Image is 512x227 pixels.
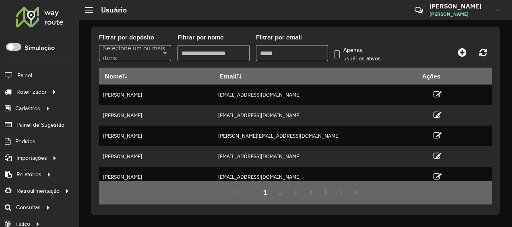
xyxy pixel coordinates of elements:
button: 4 [303,185,318,200]
span: Painel de Sugestão [17,121,64,129]
td: [PERSON_NAME] [99,167,214,187]
span: Relatórios [17,170,41,179]
label: Filtrar por depósito [99,33,154,42]
h3: [PERSON_NAME] [429,2,490,10]
button: 2 [273,185,288,200]
a: Editar [434,130,442,141]
button: Last Page [349,185,364,200]
span: Importações [17,154,47,162]
button: 3 [288,185,303,200]
a: Editar [434,151,442,161]
span: Painel [17,71,32,80]
a: Editar [434,89,442,100]
button: 5 [318,185,334,200]
span: Consultas [16,203,41,212]
span: Roteirizador [17,88,47,96]
td: [PERSON_NAME] [99,85,214,105]
span: Pedidos [15,137,35,146]
td: [EMAIL_ADDRESS][DOMAIN_NAME] [214,146,417,167]
th: Email [214,68,417,85]
label: Filtrar por email [256,33,302,42]
td: [EMAIL_ADDRESS][DOMAIN_NAME] [214,167,417,187]
a: Editar [434,171,442,182]
button: 1 [258,185,273,200]
a: Editar [434,109,442,120]
td: [EMAIL_ADDRESS][DOMAIN_NAME] [214,85,417,105]
td: [PERSON_NAME] [99,126,214,146]
label: Simulação [25,43,55,53]
td: [PERSON_NAME] [99,146,214,167]
label: Filtrar por nome [178,33,224,42]
span: Cadastros [15,104,40,113]
td: [EMAIL_ADDRESS][DOMAIN_NAME] [214,105,417,126]
td: [PERSON_NAME][EMAIL_ADDRESS][DOMAIN_NAME] [214,126,417,146]
label: Apenas usuários ativos [334,46,382,63]
span: Retroalimentação [17,187,60,195]
button: Next Page [333,185,349,200]
th: Ações [417,68,465,85]
span: [PERSON_NAME] [429,10,490,18]
td: [PERSON_NAME] [99,105,214,126]
a: Contato Rápido [410,2,427,19]
th: Nome [99,68,214,85]
h2: Usuário [93,6,127,14]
